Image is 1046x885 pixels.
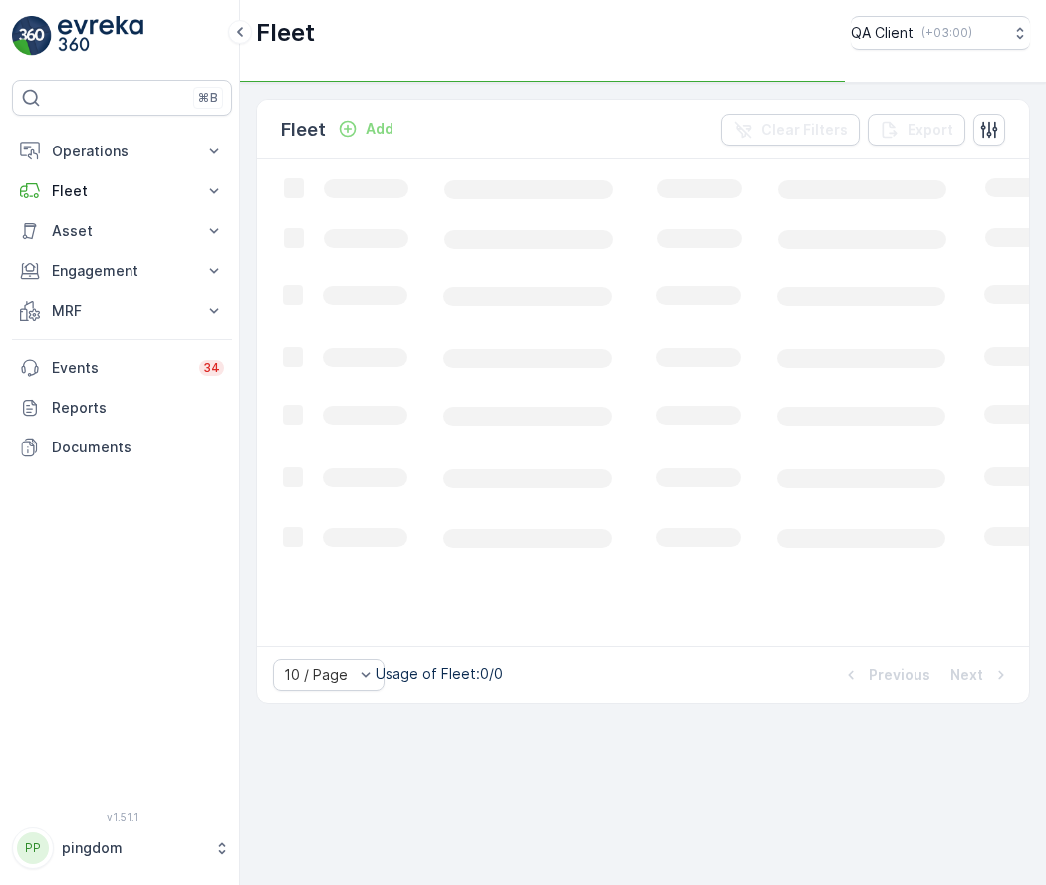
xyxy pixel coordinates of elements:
[12,811,232,823] span: v 1.51.1
[366,119,393,139] p: Add
[761,120,848,140] p: Clear Filters
[12,388,232,428] a: Reports
[12,827,232,869] button: PPpingdom
[58,16,143,56] img: logo_light-DOdMpM7g.png
[12,211,232,251] button: Asset
[12,428,232,467] a: Documents
[948,663,1013,687] button: Next
[851,23,914,43] p: QA Client
[908,120,953,140] p: Export
[330,117,401,141] button: Add
[12,291,232,331] button: MRF
[12,132,232,171] button: Operations
[868,114,965,146] button: Export
[869,665,930,685] p: Previous
[203,360,220,376] p: 34
[17,832,49,864] div: PP
[52,221,192,241] p: Asset
[52,301,192,321] p: MRF
[12,16,52,56] img: logo
[12,251,232,291] button: Engagement
[256,17,315,49] p: Fleet
[52,398,224,418] p: Reports
[52,438,224,457] p: Documents
[950,665,983,685] p: Next
[62,838,204,858] p: pingdom
[12,348,232,388] a: Events34
[52,358,187,378] p: Events
[851,16,1030,50] button: QA Client(+03:00)
[12,171,232,211] button: Fleet
[281,116,326,144] p: Fleet
[721,114,860,146] button: Clear Filters
[921,25,972,41] p: ( +03:00 )
[839,663,932,687] button: Previous
[198,90,218,106] p: ⌘B
[52,261,192,281] p: Engagement
[52,181,192,201] p: Fleet
[52,142,192,161] p: Operations
[376,664,503,684] p: Usage of Fleet : 0/0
